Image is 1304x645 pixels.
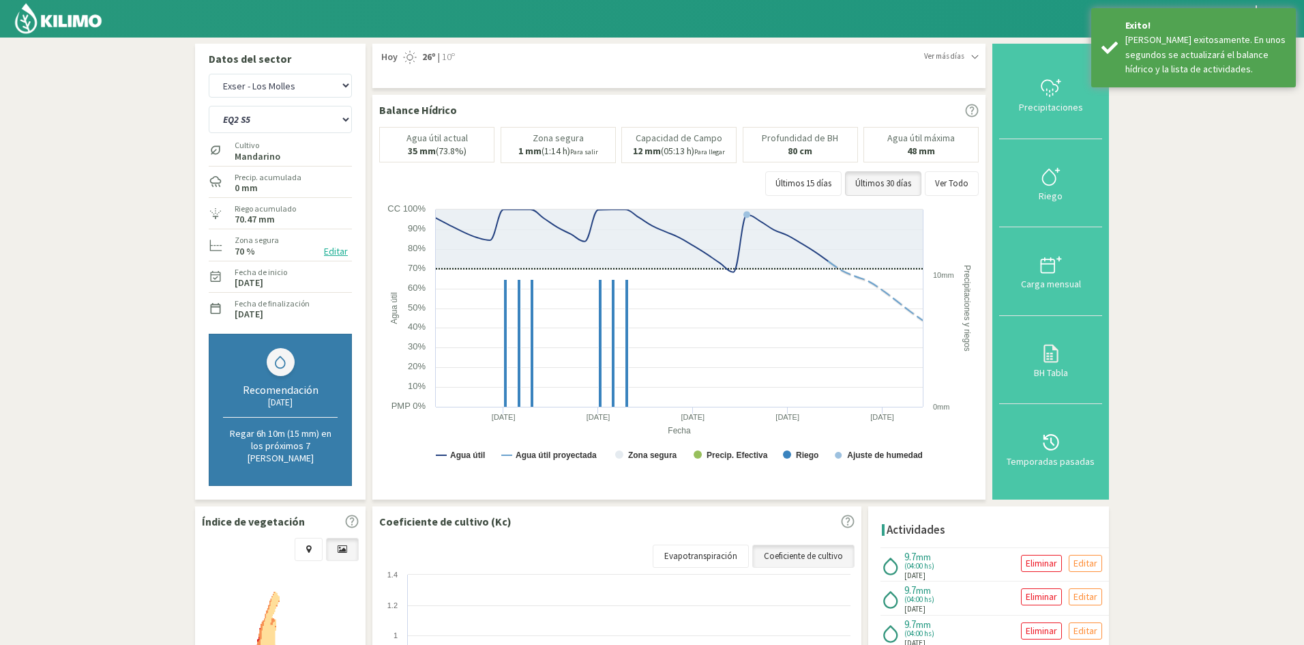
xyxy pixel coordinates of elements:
[924,51,964,62] span: Ver más días
[1003,457,1098,466] div: Temporadas pasadas
[587,413,610,421] text: [DATE]
[235,139,280,152] label: Cultivo
[904,603,925,615] span: [DATE]
[235,266,287,278] label: Fecha de inicio
[235,247,255,256] label: 70 %
[1073,556,1097,571] p: Editar
[450,450,485,460] text: Agua útil
[1073,589,1097,605] p: Editar
[422,51,436,63] strong: 26º
[391,401,426,411] text: PMP 0%
[1026,589,1057,605] p: Eliminar
[999,404,1102,493] button: Temporadas pasadas
[916,551,931,563] span: mm
[962,265,972,352] text: Precipitaciones y riegos
[223,397,338,408] div: [DATE]
[904,562,934,570] span: (04:00 hs)
[887,524,945,536] h4: Actividades
[904,630,934,637] span: (04:00 hs)
[668,426,691,435] text: Fecha
[633,146,725,157] p: (05:13 h)
[775,413,799,421] text: [DATE]
[1069,588,1102,605] button: Editar
[765,171,842,196] button: Últimos 15 días
[1003,368,1098,377] div: BH Tabla
[492,413,516,421] text: [DATE]
[1069,555,1102,572] button: Editar
[379,513,512,530] p: Coeficiente de cultivo (Kc)
[904,550,916,563] span: 9.7
[235,310,263,319] label: [DATE]
[999,51,1102,139] button: Precipitaciones
[408,263,426,273] text: 70%
[845,171,921,196] button: Últimos 30 días
[1069,622,1102,640] button: Editar
[752,545,855,568] a: Coeficiente de cultivo
[1125,18,1286,33] div: Exito!
[796,450,818,460] text: Riego
[925,171,979,196] button: Ver Todo
[904,618,916,631] span: 9.7
[14,2,103,35] img: Kilimo
[408,302,426,313] text: 50%
[235,184,258,192] label: 0 mm
[408,341,426,352] text: 30%
[379,102,457,118] p: Balance Hídrico
[904,584,916,597] span: 9.7
[999,316,1102,405] button: BH Tabla
[408,223,426,233] text: 90%
[916,584,931,597] span: mm
[223,383,338,397] div: Recomendación
[408,381,426,391] text: 10%
[628,450,677,460] text: Zona segura
[681,413,705,421] text: [DATE]
[999,227,1102,316] button: Carga mensual
[518,146,598,157] p: (1:14 h)
[1073,623,1097,639] p: Editar
[907,145,935,157] b: 48 mm
[387,571,398,579] text: 1.4
[636,133,722,143] p: Capacidad de Campo
[570,147,598,156] small: Para salir
[533,133,584,143] p: Zona segura
[933,271,954,279] text: 10mm
[870,413,894,421] text: [DATE]
[408,361,426,371] text: 20%
[1021,555,1062,572] button: Eliminar
[406,133,468,143] p: Agua útil actual
[440,51,455,64] span: 10º
[653,545,749,568] a: Evapotranspiración
[223,427,338,464] p: Regar 6h 10m (15 mm) en los próximos 7 [PERSON_NAME]
[235,234,279,246] label: Zona segura
[408,243,426,253] text: 80%
[408,321,426,332] text: 40%
[235,152,280,161] label: Mandarino
[999,139,1102,228] button: Riego
[1003,279,1098,289] div: Carga mensual
[408,145,436,157] b: 35 mm
[408,146,466,156] p: (73.8%)
[516,450,597,460] text: Agua útil proyectada
[707,450,768,460] text: Precip. Efectiva
[847,450,923,460] text: Ajuste de humedad
[1125,33,1286,76] div: Riego guardado exitosamente. En unos segundos se actualizará el balance hídrico y la lista de act...
[1003,102,1098,112] div: Precipitaciones
[518,145,542,157] b: 1 mm
[209,51,352,67] p: Datos del sector
[387,203,426,214] text: CC 100%
[202,513,305,530] p: Índice de vegetación
[235,278,263,287] label: [DATE]
[235,171,301,184] label: Precip. acumulada
[916,618,931,631] span: mm
[887,133,955,143] p: Agua útil máxima
[762,133,838,143] p: Profundidad de BH
[1026,623,1057,639] p: Eliminar
[904,570,925,582] span: [DATE]
[394,631,398,640] text: 1
[408,283,426,293] text: 60%
[235,215,275,224] label: 70.47 mm
[694,147,725,156] small: Para llegar
[235,203,296,215] label: Riego acumulado
[379,51,398,64] span: Hoy
[320,244,352,259] button: Editar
